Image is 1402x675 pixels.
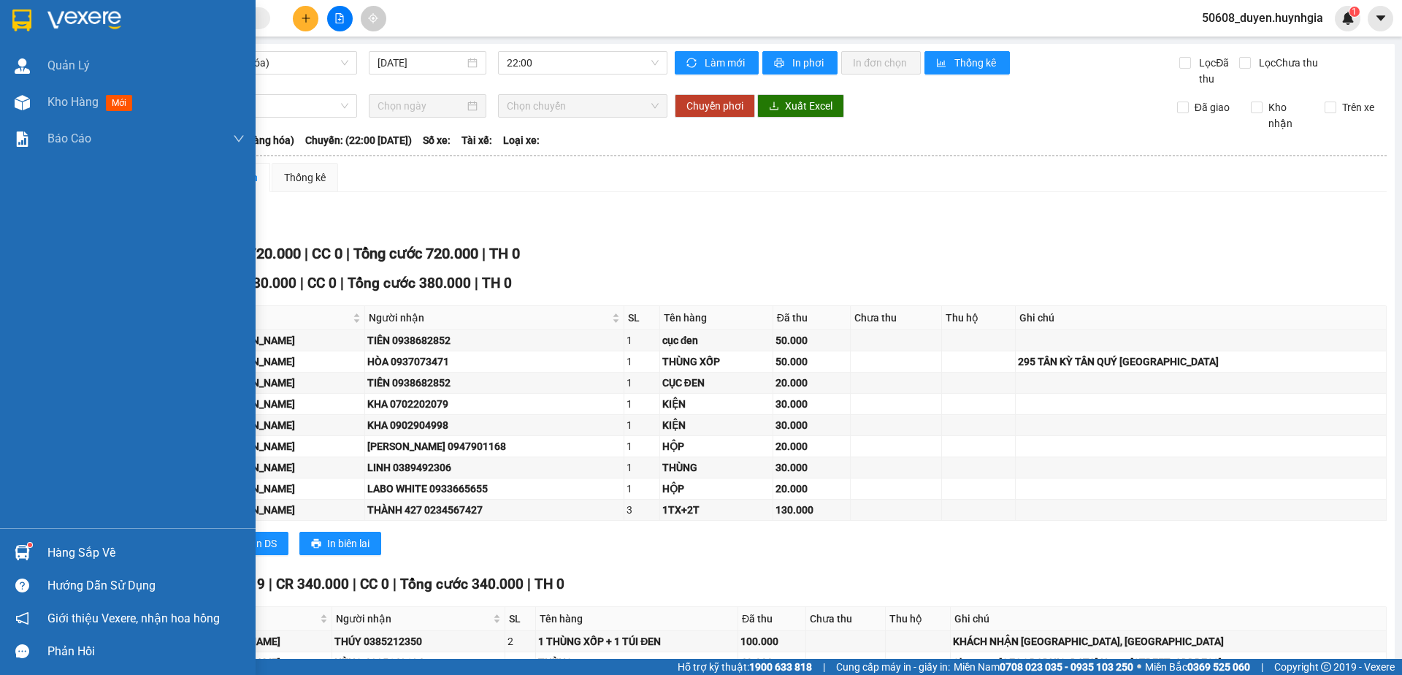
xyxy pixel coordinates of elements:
img: icon-new-feature [1341,12,1355,25]
button: plus [293,6,318,31]
span: message [15,644,29,658]
input: Chọn ngày [378,98,464,114]
th: Thu hộ [942,306,1016,330]
div: HỘP [662,481,770,497]
span: CR 340.000 [276,576,349,592]
img: warehouse-icon [15,58,30,74]
button: caret-down [1368,6,1393,31]
div: 2 [507,633,534,649]
div: 50.000 [775,354,848,370]
th: Tên hàng [536,607,738,631]
div: 1 [627,481,657,497]
span: bar-chart [936,58,949,69]
div: [PERSON_NAME] [217,417,362,433]
div: 30.000 [775,396,848,412]
div: [PERSON_NAME] [217,481,362,497]
span: plus [301,13,311,23]
div: 1 THÙNG XỐP + 1 TÚI ĐEN [538,633,735,649]
div: Hướng dẫn sử dụng [47,575,245,597]
img: solution-icon [15,131,30,147]
span: VP Gửi [218,310,350,326]
span: Lọc Chưa thu [1253,55,1320,71]
span: | [1261,659,1263,675]
th: Đã thu [738,607,806,631]
div: KIỆN [662,417,770,433]
span: | [475,275,478,291]
div: 50.000 [775,332,848,348]
div: HÙNG 0985148184 [334,655,502,671]
td: Cam Đức [215,457,365,478]
div: KHÁCH NHẬN [GEOGRAPHIC_DATA], [GEOGRAPHIC_DATA] [953,633,1384,649]
div: 1 [627,332,657,348]
div: TIÊN 0938682852 [367,375,621,391]
td: Cam Đức [215,330,365,351]
span: TH 0 [489,245,520,262]
span: mới [106,95,132,111]
span: Tổng cước 720.000 [353,245,478,262]
div: KHA 0702202079 [367,396,621,412]
span: 22:00 [507,52,659,74]
div: [PERSON_NAME] [217,502,362,518]
strong: 0369 525 060 [1187,661,1250,673]
div: 130.000 [775,502,848,518]
div: HỘP [662,438,770,454]
td: Cam Đức [200,631,332,652]
span: copyright [1321,662,1331,672]
input: 13/10/2025 [378,55,464,71]
span: Đã giao [1189,99,1236,115]
div: THÀNH 427 0234567427 [367,502,621,518]
span: In DS [253,535,277,552]
div: LINH 0389492306 [367,459,621,476]
span: Người nhận [369,310,609,326]
button: Chuyển phơi [675,94,755,118]
div: 30.000 [775,459,848,476]
span: | [300,275,304,291]
span: question-circle [15,579,29,592]
span: ⚪️ [1137,664,1141,670]
div: 1 [627,417,657,433]
td: Cam Đức [215,478,365,500]
span: Lọc Đã thu [1193,55,1238,87]
span: CR 720.000 [226,245,301,262]
td: Cam Đức [200,652,332,674]
div: [PERSON_NAME] [217,375,362,391]
span: Số xe: [423,132,451,148]
th: Ghi chú [1016,306,1387,330]
div: 1 [627,354,657,370]
div: THÙNG XỐP [662,354,770,370]
button: In đơn chọn [841,51,921,75]
span: CR 380.000 [223,275,296,291]
div: [PERSON_NAME] [217,332,362,348]
span: SL 9 [237,576,265,592]
th: Tên hàng [660,306,773,330]
div: 100.000 [740,633,803,649]
div: [PERSON_NAME] 0947901168 [367,438,621,454]
button: printerIn phơi [762,51,838,75]
th: Thu hộ [886,607,950,631]
span: In biên lai [327,535,369,552]
span: Thống kê [954,55,998,71]
span: sync [686,58,699,69]
div: LABO WHITE 0933665655 [367,481,621,497]
img: warehouse-icon [15,95,30,110]
span: Xuất Excel [785,98,832,114]
th: SL [505,607,537,631]
div: [PERSON_NAME] [202,633,329,649]
span: Kho nhận [1263,99,1314,131]
button: bar-chartThống kê [924,51,1010,75]
span: notification [15,611,29,625]
span: file-add [334,13,345,23]
span: Làm mới [705,55,747,71]
div: Phản hồi [47,641,245,663]
span: | [823,659,825,675]
td: Cam Đức [215,500,365,521]
span: | [527,576,531,592]
span: VP Gửi [204,611,316,627]
span: Giới thiệu Vexere, nhận hoa hồng [47,609,220,628]
div: 1 [627,438,657,454]
div: THÚY 0385212350 [334,633,502,649]
div: Chung cư [GEOGRAPHIC_DATA] Home [STREET_ADDRESS] [953,655,1384,671]
span: CC 0 [307,275,337,291]
div: CỤC ĐEN [662,375,770,391]
div: TIÊN 0938682852 [367,332,621,348]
